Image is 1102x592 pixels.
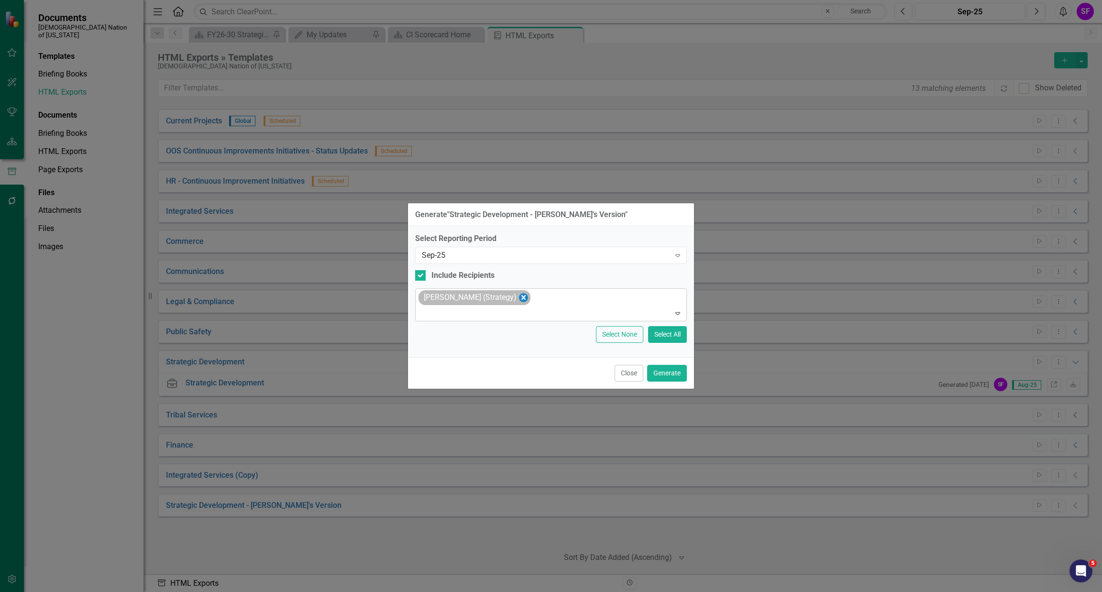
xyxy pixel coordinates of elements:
button: Generate [647,365,687,382]
button: Select None [596,326,643,343]
div: Sep-25 [422,250,670,261]
div: Include Recipients [431,270,495,281]
iframe: Intercom live chat [1069,559,1092,582]
div: Generate " Strategic Development - [PERSON_NAME]'s Version " [415,210,628,219]
span: 5 [1089,559,1097,567]
div: Remove Sheridan Burns (Strategy) [519,293,528,302]
button: Close [615,365,643,382]
div: [PERSON_NAME] (Strategy) [421,291,518,305]
button: Select All [648,326,687,343]
label: Select Reporting Period [415,233,687,244]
